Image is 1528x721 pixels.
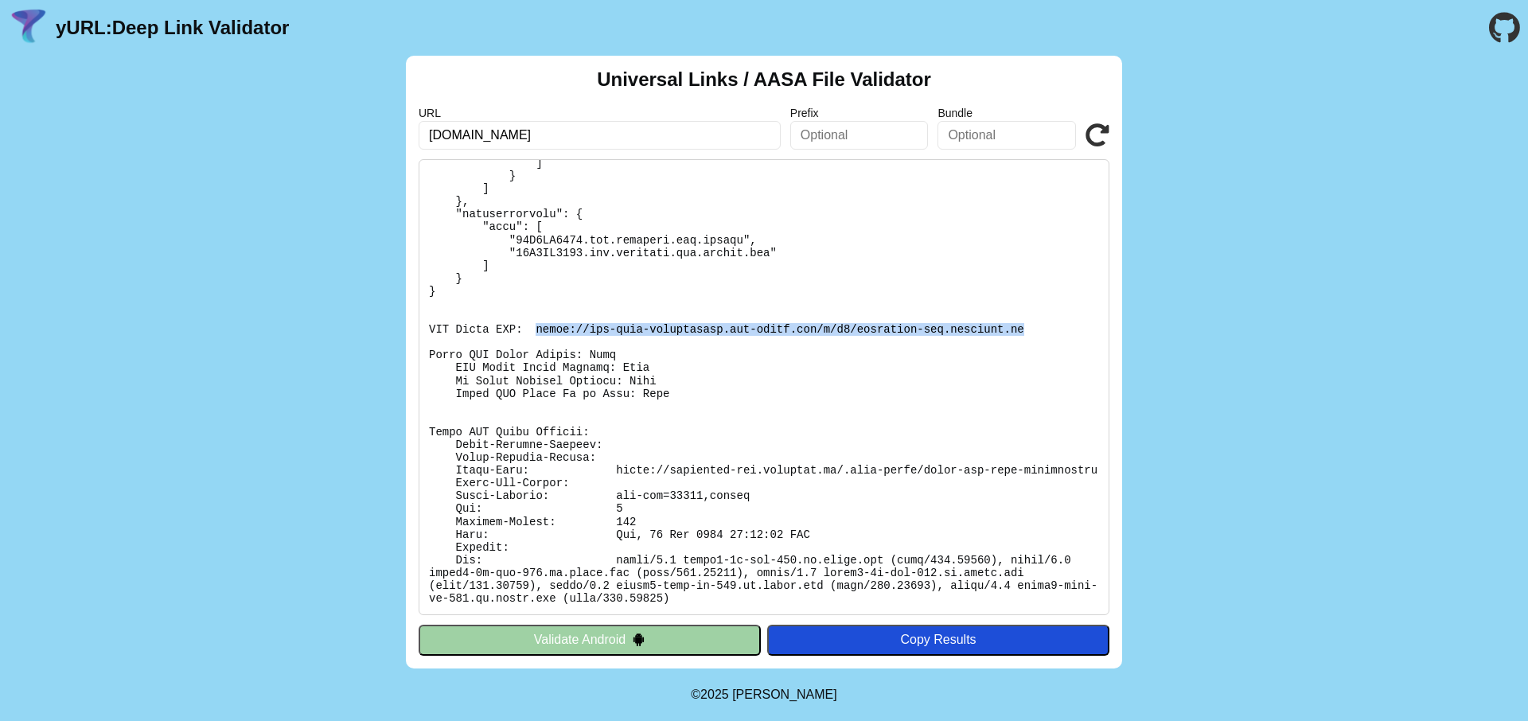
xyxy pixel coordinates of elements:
[632,633,645,646] img: droidIcon.svg
[732,688,837,701] a: Michael Ibragimchayev's Personal Site
[419,159,1109,615] pre: Lorem ipsu do: sitam://consectet-adi.elitsedd.ei/.temp-incid/utlab-etd-magn-aliquaenima Mi Veniam...
[937,107,1076,119] label: Bundle
[691,668,836,721] footer: ©
[419,121,781,150] input: Required
[790,121,929,150] input: Optional
[700,688,729,701] span: 2025
[790,107,929,119] label: Prefix
[775,633,1101,647] div: Copy Results
[597,68,931,91] h2: Universal Links / AASA File Validator
[8,7,49,49] img: yURL Logo
[419,107,781,119] label: URL
[56,17,289,39] a: yURL:Deep Link Validator
[419,625,761,655] button: Validate Android
[937,121,1076,150] input: Optional
[767,625,1109,655] button: Copy Results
